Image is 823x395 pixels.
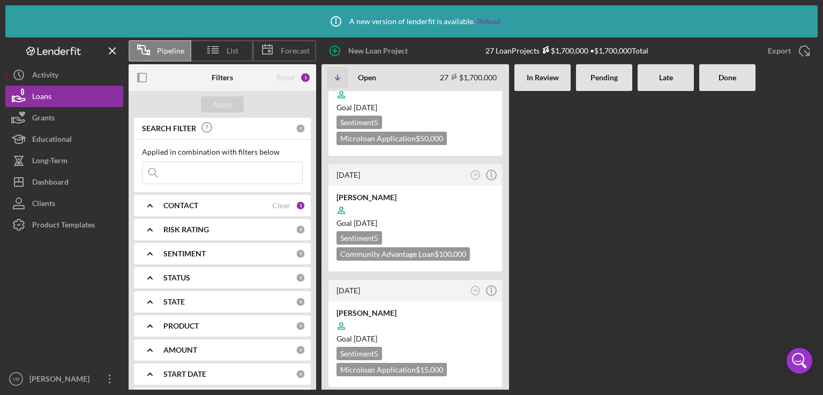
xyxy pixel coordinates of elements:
div: New Loan Project [348,40,408,62]
div: A new version of lenderfit is available. [323,8,500,35]
time: 09/20/2025 [354,103,377,112]
span: Goal [336,103,377,112]
button: Grants [5,107,123,128]
b: STATUS [163,274,190,282]
div: Apply [213,96,233,112]
button: New Loan Project [321,40,418,62]
b: SENTIMENT [163,249,206,258]
a: [DATE]YB[PERSON_NAME]Goal [DATE]Sentiment5Community Advantage Loan$100,000 [327,163,504,273]
div: Sentiment 5 [336,347,382,360]
div: Sentiment 5 [336,116,382,129]
div: [PERSON_NAME] [27,368,96,392]
div: $1,700,000 [540,46,588,55]
b: Late [659,73,673,82]
text: YB [473,288,478,292]
button: Activity [5,64,123,86]
button: YB [468,168,483,183]
div: [PERSON_NAME] [336,192,494,203]
b: Filters [212,73,233,82]
button: Apply [201,96,244,112]
button: YB [468,284,483,298]
b: Pending [590,73,618,82]
button: Long-Term [5,150,123,171]
div: Microloan Application $15,000 [336,363,447,376]
b: In Review [527,73,559,82]
div: Open Intercom Messenger [787,348,812,374]
div: 1 [300,72,311,83]
div: Reset [276,73,295,82]
button: Loans [5,86,123,107]
div: Loans [32,86,51,110]
b: PRODUCT [163,322,199,330]
text: YB [13,376,20,382]
div: Microloan Application $50,000 [336,132,447,145]
span: Goal [336,334,377,343]
div: 1 [296,201,305,210]
a: [PERSON_NAME]Goal [DATE]Sentiment5Microloan Application$50,000 [327,47,504,157]
div: Clear [272,201,290,210]
b: START DATE [163,370,206,378]
div: 0 [296,273,305,283]
a: Reload [477,17,500,26]
b: RISK RATING [163,225,209,234]
b: Open [358,73,376,82]
span: List [227,47,238,55]
div: Dashboard [32,171,69,195]
button: Product Templates [5,214,123,236]
div: 0 [296,225,305,234]
span: Pipeline [157,47,184,55]
div: Activity [32,64,58,88]
div: Long-Term [32,150,68,174]
div: 0 [296,297,305,307]
button: Dashboard [5,171,123,193]
div: Sentiment 5 [336,231,382,245]
time: 2025-07-21 14:31 [336,286,360,295]
b: AMOUNT [163,346,197,354]
div: 0 [296,124,305,133]
div: Applied in combination with filters below [142,148,303,156]
div: 0 [296,249,305,259]
div: 0 [296,345,305,355]
div: 0 [296,369,305,379]
button: YB[PERSON_NAME] [5,368,123,390]
div: Clients [32,193,55,217]
div: Product Templates [32,214,95,238]
button: Clients [5,193,123,214]
button: Export [757,40,818,62]
b: SEARCH FILTER [142,124,196,133]
div: 27 Loan Projects • $1,700,000 Total [485,46,648,55]
div: 0 [296,321,305,331]
span: Forecast [281,47,310,55]
span: Goal [336,218,377,227]
div: Community Advantage Loan $100,000 [336,247,470,261]
time: 2025-07-21 20:37 [336,170,360,179]
div: Grants [32,107,55,131]
a: [DATE]YB[PERSON_NAME]Goal [DATE]Sentiment5Microloan Application$15,000 [327,278,504,389]
time: 09/20/2025 [354,334,377,343]
b: CONTACT [163,201,198,210]
div: 27 $1,700,000 [440,73,497,82]
button: Educational [5,128,123,150]
div: [PERSON_NAME] [336,308,494,318]
text: YB [473,173,478,177]
b: STATE [163,298,185,306]
div: Educational [32,128,72,153]
b: Done [719,73,736,82]
time: 09/04/2025 [354,218,377,227]
div: Export [768,40,791,62]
